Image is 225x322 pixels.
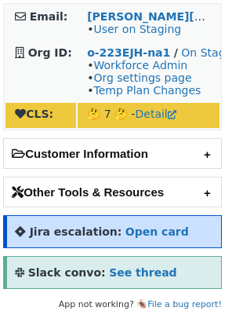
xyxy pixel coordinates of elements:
a: Open card [125,225,189,238]
strong: Jira escalation: [30,225,122,238]
h2: Other Tools & Resources [4,177,221,207]
a: Temp Plan Changes [93,84,201,97]
a: Org settings page [93,71,191,84]
td: 🤔 7 🤔 - [78,103,220,128]
strong: Slack convo: [28,266,106,279]
a: File a bug report! [147,299,222,309]
a: o-223EJH-na1 [87,46,170,59]
h2: Customer Information [4,139,221,168]
span: • • • [87,59,201,97]
strong: Email: [30,10,68,23]
span: • [87,23,181,35]
a: See thread [109,266,176,279]
a: Detail [136,108,176,120]
strong: / [174,46,178,59]
strong: CLS: [15,108,53,120]
a: Workforce Admin [93,59,187,71]
a: User on Staging [93,23,181,35]
strong: Org ID: [28,46,72,59]
footer: App not working? 🪳 [3,297,222,313]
